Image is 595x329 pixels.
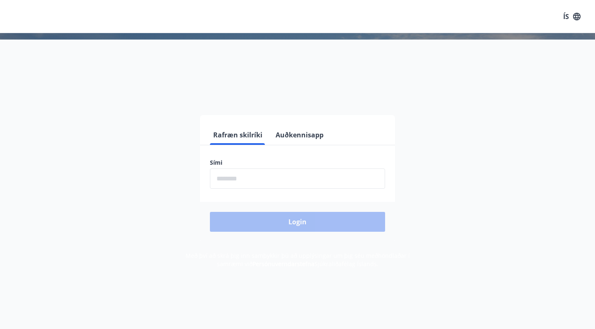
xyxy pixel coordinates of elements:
a: Persónuverndarstefna [252,260,314,268]
span: Með því að skrá þig inn samþykkir þú að upplýsingar um þig séu meðhöndlaðar í samræmi við Sjúkral... [186,252,410,268]
label: Sími [210,158,385,167]
h1: Félagavefur, Sjúkraliðafélag Íslands [10,50,585,81]
span: Vinsamlegast skráðu þig inn með rafrænum skilríkjum eða Auðkennisappi. [168,88,427,98]
button: Auðkennisapp [272,125,327,145]
button: Rafræn skilríki [210,125,266,145]
button: ÍS [559,9,585,24]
